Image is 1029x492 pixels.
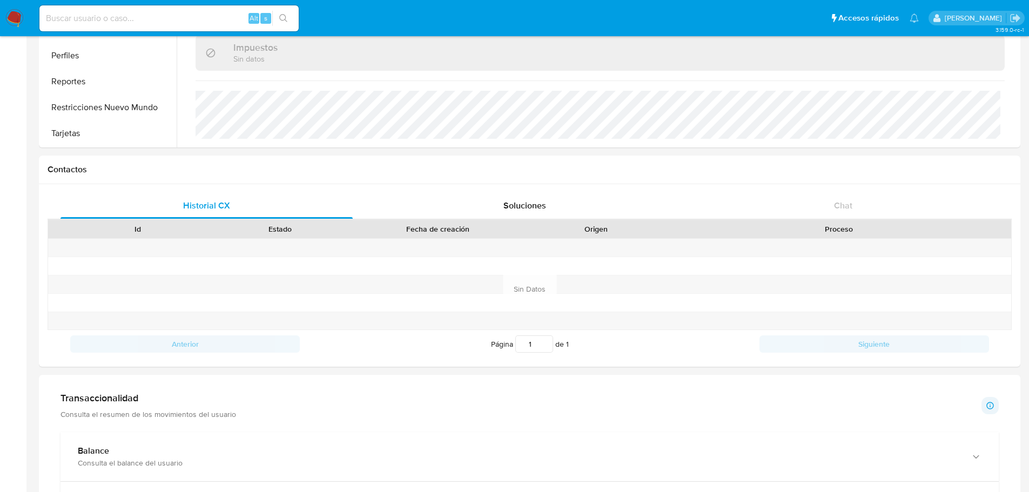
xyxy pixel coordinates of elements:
[42,69,177,95] button: Reportes
[75,224,201,234] div: Id
[272,11,294,26] button: search-icon
[1010,12,1021,24] a: Salir
[233,53,278,64] p: Sin datos
[838,12,899,24] span: Accesos rápidos
[250,13,258,23] span: Alt
[503,199,546,212] span: Soluciones
[910,14,919,23] a: Notificaciones
[996,25,1024,34] span: 3.159.0-rc-1
[533,224,660,234] div: Origen
[359,224,517,234] div: Fecha de creación
[675,224,1004,234] div: Proceso
[183,199,230,212] span: Historial CX
[264,13,267,23] span: s
[42,120,177,146] button: Tarjetas
[759,335,989,353] button: Siguiente
[566,339,569,349] span: 1
[196,35,1005,70] div: ImpuestosSin datos
[834,199,852,212] span: Chat
[70,335,300,353] button: Anterior
[491,335,569,353] span: Página de
[42,95,177,120] button: Restricciones Nuevo Mundo
[945,13,1006,23] p: giorgio.franco@mercadolibre.com
[48,164,1012,175] h1: Contactos
[42,43,177,69] button: Perfiles
[39,11,299,25] input: Buscar usuario o caso...
[233,42,278,53] h3: Impuestos
[217,224,344,234] div: Estado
